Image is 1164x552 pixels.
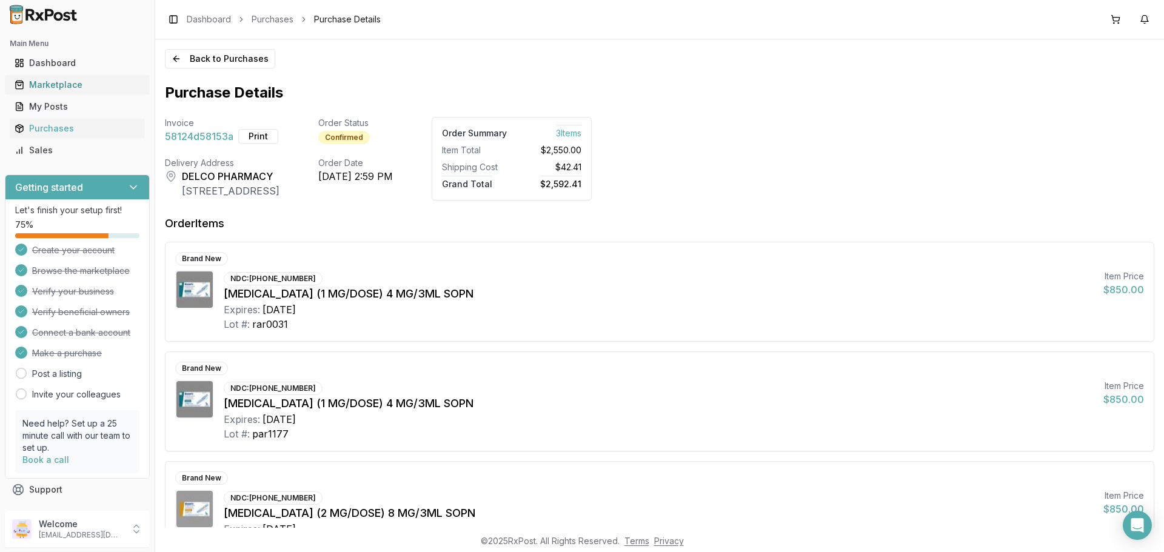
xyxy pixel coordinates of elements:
img: User avatar [12,519,32,539]
span: Create your account [32,244,115,256]
h1: Purchase Details [165,83,1154,102]
span: Browse the marketplace [32,265,130,277]
h2: Main Menu [10,39,145,48]
div: Lot #: [224,427,250,441]
button: My Posts [5,97,150,116]
button: Purchases [5,119,150,138]
div: Lot #: [224,317,250,331]
span: 75 % [15,219,33,231]
a: Purchases [252,13,293,25]
div: [DATE] 2:59 PM [318,169,393,184]
a: Terms [624,536,649,546]
div: Invoice [165,117,279,129]
button: Print [238,129,278,144]
span: Verify your business [32,285,114,298]
div: $2,550.00 [517,144,581,156]
a: My Posts [10,96,145,118]
div: Brand New [175,471,228,485]
div: [MEDICAL_DATA] (1 MG/DOSE) 4 MG/3ML SOPN [224,395,1094,412]
a: Invite your colleagues [32,388,121,401]
div: $850.00 [1103,392,1144,407]
img: Ozempic (2 MG/DOSE) 8 MG/3ML SOPN [176,491,213,527]
a: Book a call [22,454,69,465]
button: Support [5,479,150,500]
a: Privacy [654,536,684,546]
div: Order Date [318,157,393,169]
p: [EMAIL_ADDRESS][DOMAIN_NAME] [39,530,123,540]
div: Purchases [15,122,140,135]
button: Feedback [5,500,150,522]
span: Grand Total [442,176,492,189]
div: [DATE] [263,302,296,317]
h3: Getting started [15,180,83,195]
div: Order Status [318,117,393,129]
div: Sales [15,144,140,156]
div: rar0031 [252,317,288,331]
div: NDC: [PHONE_NUMBER] [224,272,323,285]
div: Dashboard [15,57,140,69]
span: $2,592.41 [540,176,581,189]
span: Connect a bank account [32,327,130,339]
p: Need help? Set up a 25 minute call with our team to set up. [22,417,132,454]
div: Shipping Cost [442,161,507,173]
div: Delivery Address [165,157,279,169]
div: Order Items [165,215,224,232]
div: Item Total [442,144,507,156]
span: 3 Item s [556,125,581,138]
div: Expires: [224,412,260,427]
span: Verify beneficial owners [32,306,130,318]
p: Let's finish your setup first! [15,204,139,216]
a: Sales [10,139,145,161]
div: $850.00 [1103,502,1144,516]
div: $42.41 [517,161,581,173]
div: $850.00 [1103,282,1144,297]
div: Expires: [224,522,260,536]
button: Dashboard [5,53,150,73]
div: NDC: [PHONE_NUMBER] [224,382,323,395]
span: Make a purchase [32,347,102,359]
button: Back to Purchases [165,49,275,68]
div: [DATE] [263,522,296,536]
span: Feedback [29,505,70,517]
a: Purchases [10,118,145,139]
a: Marketplace [10,74,145,96]
span: Purchase Details [314,13,381,25]
div: My Posts [15,101,140,113]
div: [DATE] [263,412,296,427]
div: Item Price [1103,490,1144,502]
div: Confirmed [318,131,370,144]
div: [STREET_ADDRESS] [182,184,279,198]
div: Open Intercom Messenger [1123,511,1152,540]
a: Post a listing [32,368,82,380]
a: Dashboard [187,13,231,25]
div: DELCO PHARMACY [182,169,279,184]
a: Dashboard [10,52,145,74]
div: [MEDICAL_DATA] (2 MG/DOSE) 8 MG/3ML SOPN [224,505,1094,522]
div: Order Summary [442,127,507,139]
div: par1177 [252,427,289,441]
div: Expires: [224,302,260,317]
div: Item Price [1103,270,1144,282]
div: NDC: [PHONE_NUMBER] [224,491,323,505]
div: Brand New [175,252,228,265]
span: 58124d58153a [165,129,233,144]
div: [MEDICAL_DATA] (1 MG/DOSE) 4 MG/3ML SOPN [224,285,1094,302]
img: Ozempic (1 MG/DOSE) 4 MG/3ML SOPN [176,381,213,417]
button: Sales [5,141,150,160]
div: Item Price [1103,380,1144,392]
p: Welcome [39,518,123,530]
nav: breadcrumb [187,13,381,25]
div: Brand New [175,362,228,375]
img: Ozempic (1 MG/DOSE) 4 MG/3ML SOPN [176,271,213,308]
div: Marketplace [15,79,140,91]
button: Marketplace [5,75,150,95]
img: RxPost Logo [5,5,82,24]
